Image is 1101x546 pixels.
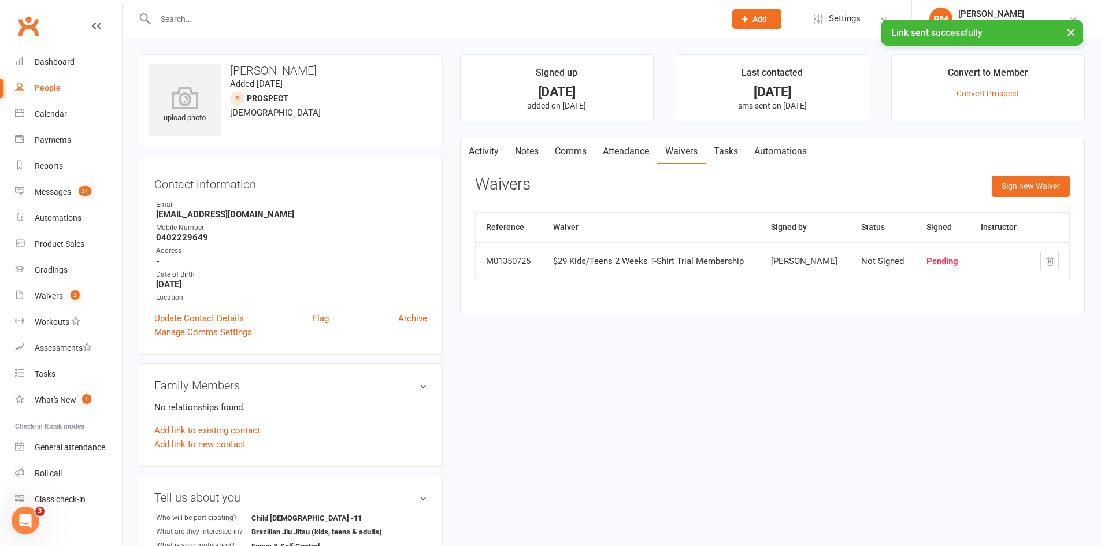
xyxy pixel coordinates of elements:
[732,9,781,29] button: Add
[687,101,858,110] p: sms sent on [DATE]
[15,127,122,153] a: Payments
[15,361,122,387] a: Tasks
[154,491,427,504] h3: Tell us about you
[916,213,970,242] th: Signed
[152,11,717,27] input: Search...
[154,173,427,191] h3: Contact information
[230,107,321,118] span: [DEMOGRAPHIC_DATA]
[35,213,81,222] div: Automations
[154,400,427,414] p: No relationships found.
[35,469,62,478] div: Roll call
[948,65,1028,86] div: Convert to Member
[15,283,122,309] a: Waivers 2
[156,222,427,233] div: Mobile Number
[156,292,427,303] div: Location
[35,135,71,144] div: Payments
[970,213,1029,242] th: Instructor
[35,83,61,92] div: People
[929,8,952,31] div: RM
[752,14,767,24] span: Add
[595,138,657,165] a: Attendance
[15,153,122,179] a: Reports
[547,138,595,165] a: Comms
[15,387,122,413] a: What's New1
[15,49,122,75] a: Dashboard
[15,309,122,335] a: Workouts
[15,179,122,205] a: Messages 31
[687,86,858,98] div: [DATE]
[35,239,84,248] div: Product Sales
[14,12,43,40] a: Clubworx
[154,311,244,325] a: Update Contact Details
[15,205,122,231] a: Automations
[156,199,427,210] div: Email
[156,269,427,280] div: Date of Birth
[154,379,427,392] h3: Family Members
[992,176,1070,196] button: Sign new Waiver
[230,79,283,89] time: Added [DATE]
[149,86,221,124] div: upload photo
[486,257,532,266] div: M01350725
[829,6,861,32] span: Settings
[149,64,433,77] h3: [PERSON_NAME]
[881,20,1083,46] div: Link sent successfully
[15,231,122,257] a: Product Sales
[35,109,67,118] div: Calendar
[15,75,122,101] a: People
[247,94,288,103] snap: prospect
[771,257,840,266] div: [PERSON_NAME]
[476,213,543,242] th: Reference
[471,86,643,98] div: [DATE]
[79,186,91,196] span: 31
[251,528,382,536] strong: Brazilian Jiu Jitsu (kids, teens & adults)
[35,317,69,326] div: Workouts
[35,57,75,66] div: Dashboard
[154,424,260,437] a: Add link to existing contact
[156,512,251,523] div: Who will be participating?
[471,101,643,110] p: added on [DATE]
[851,213,916,242] th: Status
[543,213,761,242] th: Waiver
[35,291,63,300] div: Waivers
[926,257,960,266] div: Pending
[35,495,86,504] div: Class check-in
[313,311,329,325] a: Flag
[35,507,45,516] span: 3
[746,138,815,165] a: Automations
[156,232,427,243] strong: 0402229649
[1061,20,1081,44] button: ×
[82,394,91,404] span: 1
[461,138,507,165] a: Activity
[958,9,1069,19] div: [PERSON_NAME]
[958,19,1069,29] div: SOGO Academy of Martial Arts
[71,290,80,300] span: 2
[861,257,906,266] div: Not Signed
[154,325,252,339] a: Manage Comms Settings
[15,434,122,460] a: General attendance kiosk mode
[156,279,427,289] strong: [DATE]
[35,443,105,452] div: General attendance
[15,486,122,512] a: Class kiosk mode
[35,161,63,170] div: Reports
[761,213,851,242] th: Signed by
[251,514,362,522] strong: Child [DEMOGRAPHIC_DATA] -11
[154,437,246,451] a: Add link to new contact
[156,256,427,266] strong: -
[657,138,706,165] a: Waivers
[35,343,92,352] div: Assessments
[536,65,577,86] div: Signed up
[957,89,1019,98] a: Convert Prospect
[12,507,39,534] iframe: Intercom live chat
[35,187,71,196] div: Messages
[156,246,427,257] div: Address
[35,369,55,378] div: Tasks
[15,335,122,361] a: Assessments
[553,257,750,266] div: $29 Kids/Teens 2 Weeks T-Shirt Trial Membership
[398,311,427,325] a: Archive
[507,138,547,165] a: Notes
[35,395,76,404] div: What's New
[156,526,251,537] div: What are they interested in?
[35,265,68,274] div: Gradings
[15,460,122,486] a: Roll call
[742,65,803,86] div: Last contacted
